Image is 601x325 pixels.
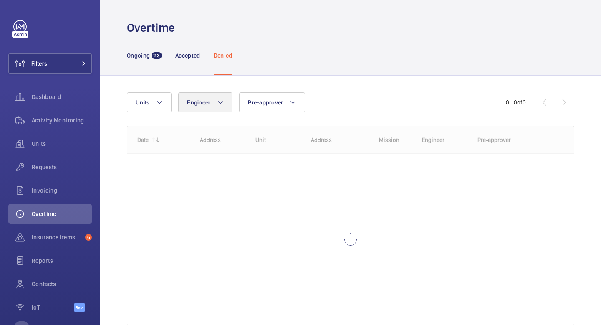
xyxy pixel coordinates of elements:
[32,186,92,195] span: Invoicing
[32,303,74,312] span: IoT
[214,51,232,60] p: Denied
[74,303,85,312] span: Beta
[32,93,92,101] span: Dashboard
[32,280,92,288] span: Contacts
[32,256,92,265] span: Reports
[32,163,92,171] span: Requests
[178,92,232,112] button: Engineer
[127,92,172,112] button: Units
[506,99,526,105] span: 0 - 0 0
[127,20,180,36] h1: Overtime
[31,59,47,68] span: Filters
[85,234,92,241] span: 6
[8,53,92,74] button: Filters
[187,99,210,106] span: Engineer
[239,92,305,112] button: Pre-approver
[175,51,200,60] p: Accepted
[152,52,162,59] span: 23
[32,140,92,148] span: Units
[517,99,523,106] span: of
[248,99,283,106] span: Pre-approver
[32,233,82,241] span: Insurance items
[32,116,92,124] span: Activity Monitoring
[127,51,150,60] p: Ongoing
[32,210,92,218] span: Overtime
[136,99,149,106] span: Units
